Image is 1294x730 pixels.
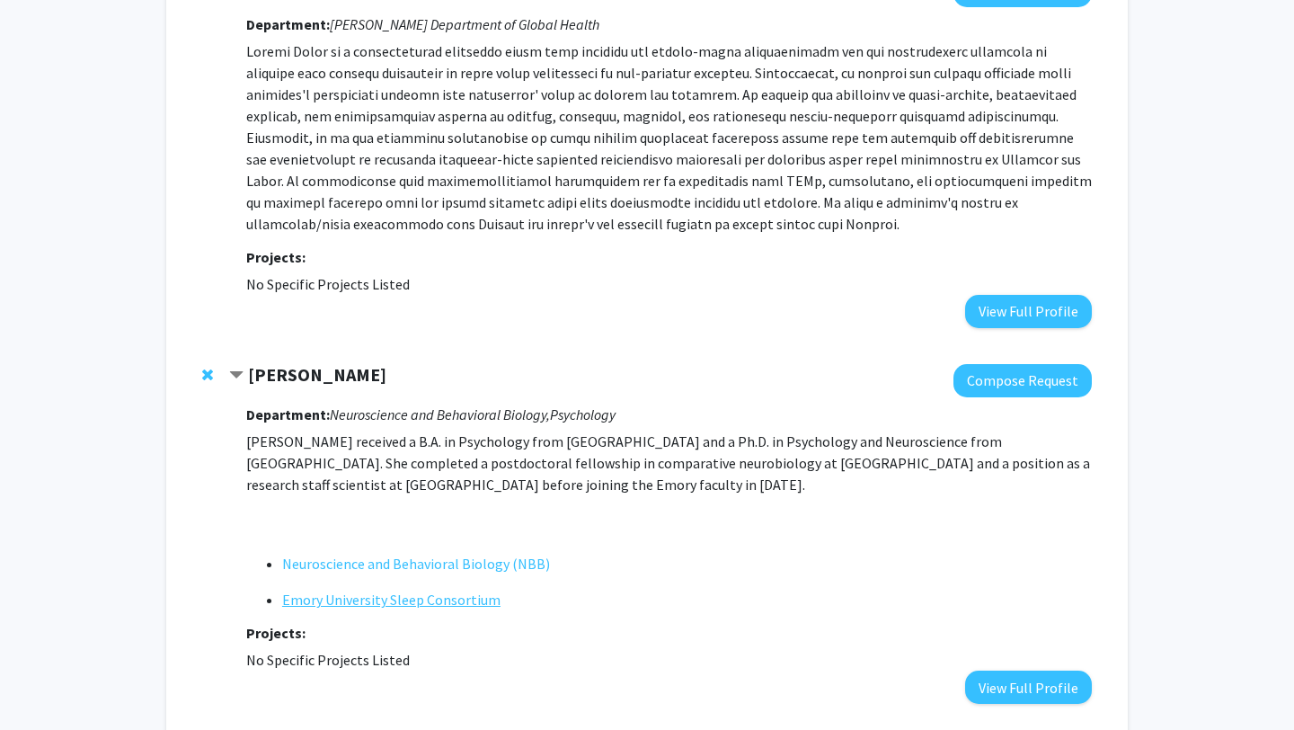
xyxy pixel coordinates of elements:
span: No Specific Projects Listed [246,275,410,293]
a: Neuroscience and Behavioral Biology (NBB) [282,553,550,574]
strong: Projects: [246,248,306,266]
strong: [PERSON_NAME] [248,363,386,386]
i: [PERSON_NAME] Department of Global Health [330,15,599,33]
span: Remove Hillary Rodman from bookmarks [202,368,213,382]
strong: Department: [246,15,330,33]
i: Psychology [550,405,616,423]
button: View Full Profile [965,671,1092,704]
button: View Full Profile [965,295,1092,328]
a: Emory University Sleep Consortium [282,589,501,610]
p: Loremi Dolor si a consecteturad elitseddo eiusm temp incididu utl etdolo-magna aliquaenimadm ven ... [246,40,1092,235]
span: No Specific Projects Listed [246,651,410,669]
span: Contract Hillary Rodman Bookmark [229,369,244,383]
i: Neuroscience and Behavioral Biology, [330,405,550,423]
button: Compose Request to Hillary Rodman [953,364,1092,397]
strong: Projects: [246,624,306,642]
iframe: Chat [13,649,76,717]
p: [PERSON_NAME] received a B.A. in Psychology from [GEOGRAPHIC_DATA] and a Ph.D. in Psychology and ... [246,431,1092,610]
strong: Department: [246,405,330,423]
